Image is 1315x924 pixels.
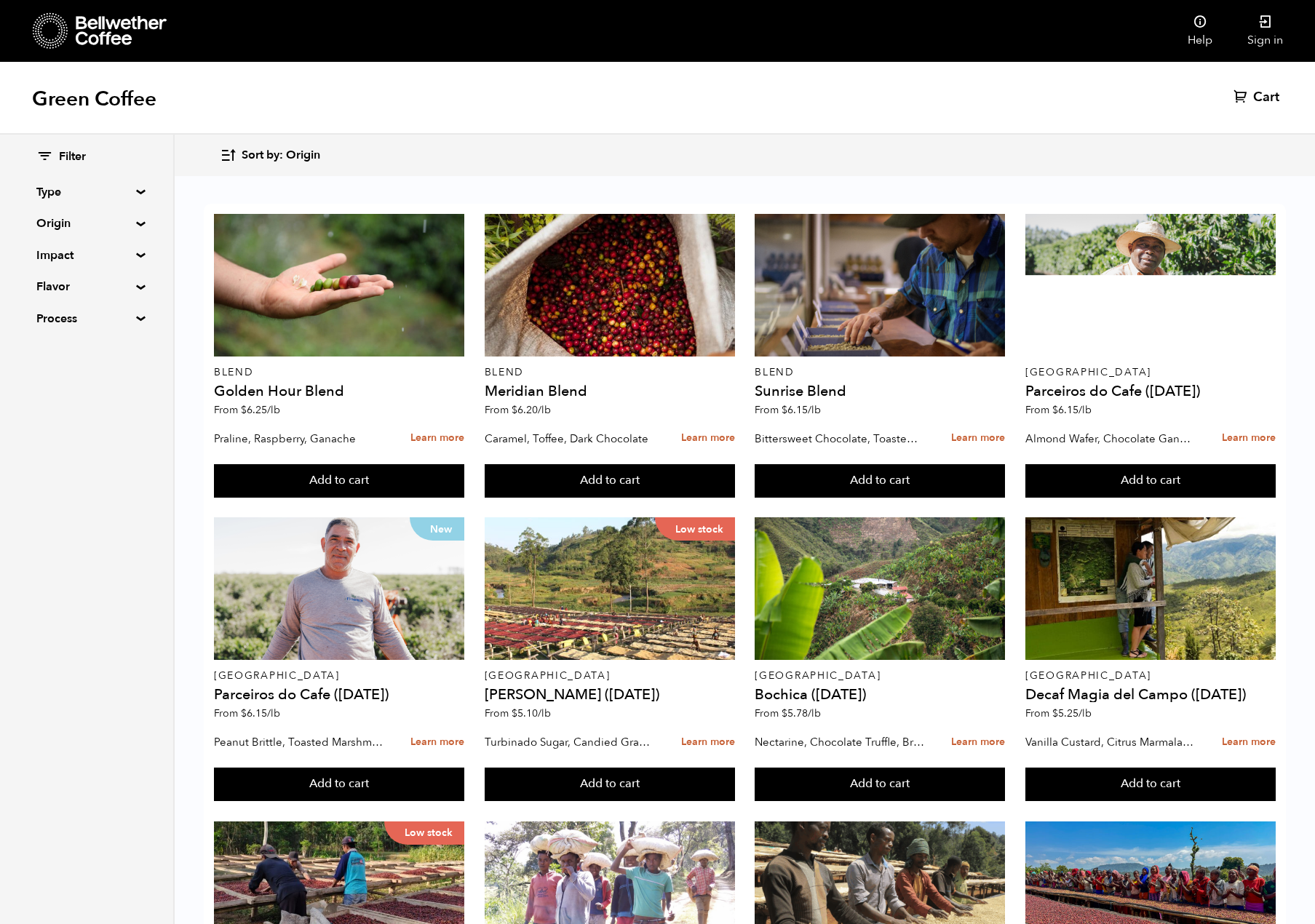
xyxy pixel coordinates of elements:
button: Add to cart [1025,464,1276,498]
h4: [PERSON_NAME] ([DATE]) [485,688,735,702]
button: Add to cart [1025,768,1276,801]
a: Cart [1233,89,1283,106]
bdi: 6.15 [241,706,280,720]
a: Learn more [681,423,735,454]
bdi: 5.10 [512,706,551,720]
p: [GEOGRAPHIC_DATA] [485,671,735,681]
bdi: 6.25 [241,403,280,417]
span: /lb [808,706,821,720]
span: Cart [1253,89,1279,106]
button: Add to cart [214,768,464,801]
span: $ [782,706,787,720]
p: Vanilla Custard, Citrus Marmalade, Caramel [1025,731,1196,753]
summary: Impact [36,247,137,264]
span: Sort by: Origin [242,148,320,164]
p: Praline, Raspberry, Ganache [214,428,384,450]
span: Filter [59,149,86,165]
p: Low stock [384,821,464,845]
span: From [1025,403,1092,417]
a: Learn more [951,727,1005,758]
span: From [214,403,280,417]
button: Sort by: Origin [220,138,320,172]
p: Blend [214,367,464,378]
span: From [485,403,551,417]
bdi: 6.20 [512,403,551,417]
a: Learn more [681,727,735,758]
p: Almond Wafer, Chocolate Ganache, Bing Cherry [1025,428,1196,450]
p: Turbinado Sugar, Candied Grapefruit, Spiced Plum [485,731,655,753]
button: Add to cart [755,464,1005,498]
p: Blend [485,367,735,378]
p: Blend [755,367,1005,378]
span: $ [512,403,517,417]
a: Learn more [951,423,1005,454]
span: $ [241,403,247,417]
summary: Process [36,310,137,327]
span: /lb [267,706,280,720]
p: Low stock [655,517,735,541]
h4: Bochica ([DATE]) [755,688,1005,702]
a: Learn more [410,727,464,758]
span: /lb [1078,403,1092,417]
summary: Flavor [36,278,137,295]
p: [GEOGRAPHIC_DATA] [755,671,1005,681]
p: Bittersweet Chocolate, Toasted Marshmallow, Candied Orange, Praline [755,428,925,450]
p: [GEOGRAPHIC_DATA] [214,671,464,681]
span: From [214,706,280,720]
h4: Golden Hour Blend [214,384,464,399]
p: Caramel, Toffee, Dark Chocolate [485,428,655,450]
p: [GEOGRAPHIC_DATA] [1025,671,1276,681]
h4: Parceiros do Cafe ([DATE]) [1025,384,1276,399]
p: [GEOGRAPHIC_DATA] [1025,367,1276,378]
a: Low stock [485,517,735,660]
a: New [214,517,464,660]
p: Peanut Brittle, Toasted Marshmallow, Bittersweet Chocolate [214,731,384,753]
bdi: 5.78 [782,706,821,720]
button: Add to cart [214,464,464,498]
span: From [1025,706,1092,720]
summary: Origin [36,215,137,232]
button: Add to cart [755,768,1005,801]
span: $ [1052,403,1058,417]
p: Nectarine, Chocolate Truffle, Brown Sugar [755,731,925,753]
span: $ [241,706,247,720]
span: $ [512,706,517,720]
span: From [485,706,551,720]
summary: Type [36,183,137,201]
span: $ [1052,706,1058,720]
h4: Sunrise Blend [755,384,1005,399]
span: /lb [267,403,280,417]
bdi: 6.15 [1052,403,1092,417]
span: /lb [808,403,821,417]
a: Learn more [1222,423,1276,454]
span: $ [782,403,787,417]
button: Add to cart [485,464,735,498]
h4: Decaf Magia del Campo ([DATE]) [1025,688,1276,702]
h4: Meridian Blend [485,384,735,399]
h1: Green Coffee [32,86,156,112]
a: Learn more [1222,727,1276,758]
h4: Parceiros do Cafe ([DATE]) [214,688,464,702]
bdi: 6.15 [782,403,821,417]
span: From [755,706,821,720]
span: /lb [538,403,551,417]
p: New [410,517,464,541]
bdi: 5.25 [1052,706,1092,720]
span: From [755,403,821,417]
span: /lb [538,706,551,720]
span: /lb [1078,706,1092,720]
a: Learn more [410,423,464,454]
button: Add to cart [485,768,735,801]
